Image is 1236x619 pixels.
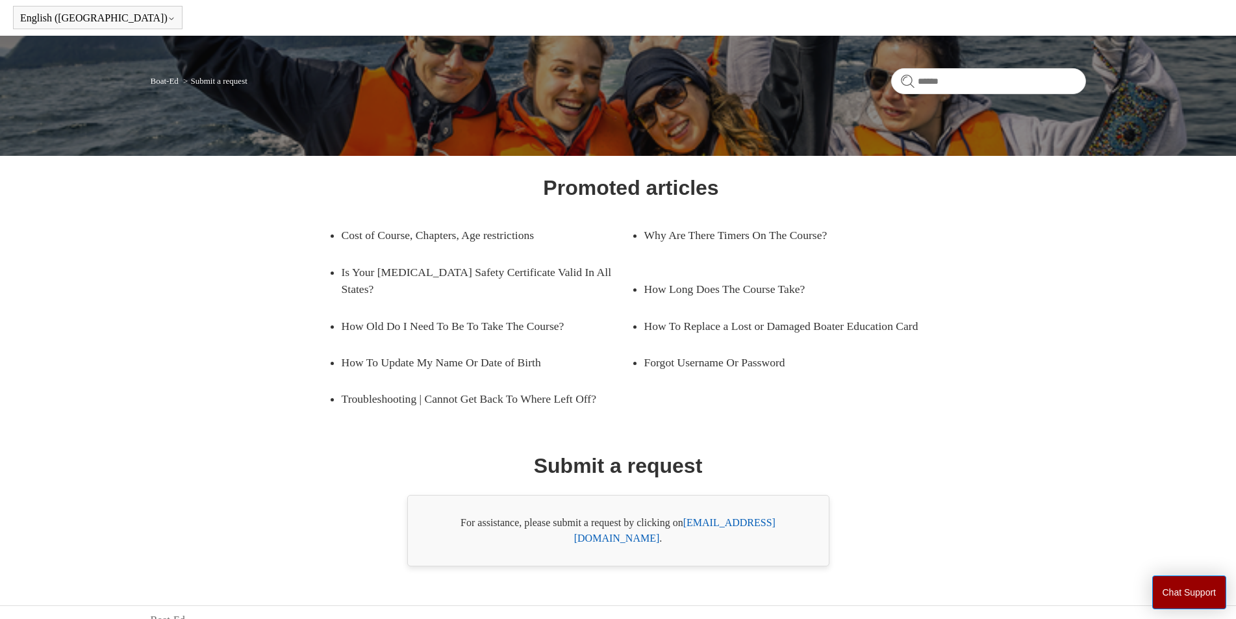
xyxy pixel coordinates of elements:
li: Boat-Ed [151,76,181,86]
a: How To Replace a Lost or Damaged Boater Education Card [644,308,934,344]
a: How Old Do I Need To Be To Take The Course? [342,308,612,344]
h1: Submit a request [534,450,703,481]
a: Cost of Course, Chapters, Age restrictions [342,217,612,253]
button: English ([GEOGRAPHIC_DATA]) [20,12,175,24]
li: Submit a request [181,76,247,86]
a: Forgot Username Or Password [644,344,914,381]
a: Is Your [MEDICAL_DATA] Safety Certificate Valid In All States? [342,254,631,308]
div: For assistance, please submit a request by clicking on . [407,495,829,566]
a: How Long Does The Course Take? [644,271,914,307]
a: Boat-Ed [151,76,179,86]
input: Search [891,68,1086,94]
a: Why Are There Timers On The Course? [644,217,914,253]
h1: Promoted articles [543,172,718,203]
a: Troubleshooting | Cannot Get Back To Where Left Off? [342,381,631,417]
button: Chat Support [1152,575,1227,609]
a: How To Update My Name Or Date of Birth [342,344,612,381]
